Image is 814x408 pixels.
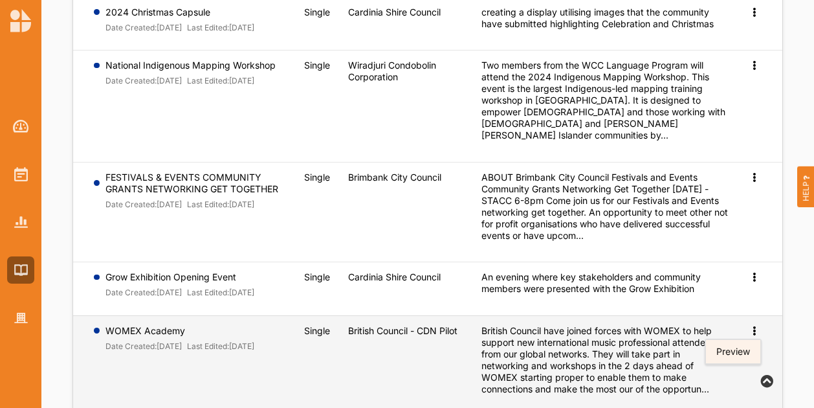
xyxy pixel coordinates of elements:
label: Date Created: [105,76,157,86]
label: Last Edited: [187,23,229,33]
a: Organisation [7,304,34,332]
img: Activities [14,167,28,181]
span: Single [304,325,330,336]
label: British Council - CDN Pilot [348,325,457,337]
span: Single [304,60,330,71]
a: Activities [7,161,34,188]
label: Brimbank City Council [348,172,441,183]
img: Reports [14,216,28,227]
font: [DATE] [157,341,182,351]
div: Two members from the WCC Language Program will attend the 2024 Indigenous Mapping Workshop. This ... [481,60,729,141]
font: [DATE] [157,288,182,297]
a: Dashboard [7,113,34,140]
div: creating a display utilising images that the community have submitted highlighting Celebration an... [481,6,729,30]
div: British Council have joined forces with WOMEX to help support new international music professiona... [481,325,729,395]
img: Library [14,264,28,275]
a: Reports [7,209,34,236]
font: [DATE] [229,199,254,209]
label: Cardinia Shire Council [348,271,441,283]
label: Last Edited: [187,76,229,86]
label: Date Created: [105,199,157,210]
label: National Indigenous Mapping Workshop [105,60,276,71]
font: [DATE] [157,76,182,85]
img: logo [10,9,31,32]
font: [DATE] [229,76,254,85]
font: [DATE] [229,23,254,32]
img: Dashboard [13,120,29,133]
img: Organisation [14,313,28,324]
span: Single [304,6,330,17]
label: Last Edited: [187,288,229,298]
label: Date Created: [105,341,157,352]
label: FESTIVALS & EVENTS COMMUNITY GRANTS NETWORKING GET TOGETHER [105,172,286,195]
label: Grow Exhibition Opening Event [105,271,255,283]
span: Single [304,271,330,282]
div: ABOUT Brimbank City Council Festivals and Events Community Grants Networking Get Together [DATE] ... [481,172,729,242]
span: Single [304,172,330,183]
font: [DATE] [229,341,254,351]
label: Cardinia Shire Council [348,6,441,18]
font: [DATE] [157,23,182,32]
label: Last Edited: [187,199,229,210]
label: WOMEX Academy [105,325,255,337]
label: Last Edited: [187,341,229,352]
span: Preview [716,346,750,357]
label: Wiradjuri Condobolin Corporation [348,60,463,83]
a: Library [7,256,34,284]
font: [DATE] [229,288,254,297]
label: 2024 Christmas Capsule [105,6,255,18]
label: Date Created: [105,23,157,33]
label: Date Created: [105,288,157,298]
font: [DATE] [157,199,182,209]
div: An evening where key stakeholders and community members were presented with the Grow Exhibition [481,271,729,295]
